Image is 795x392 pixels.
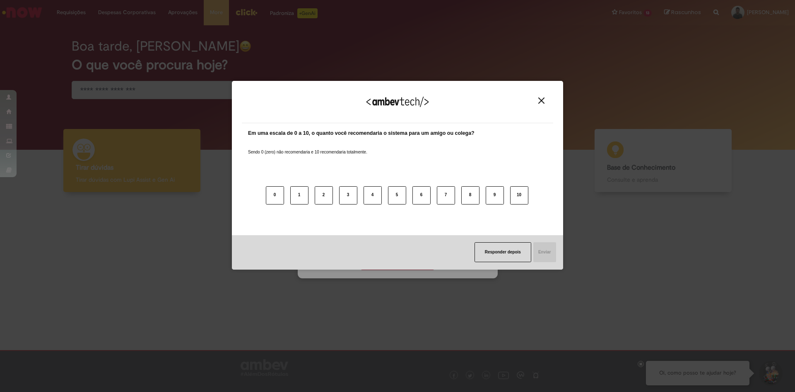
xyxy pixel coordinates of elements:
img: Logo Ambevtech [366,97,429,107]
button: 7 [437,186,455,205]
label: Sendo 0 (zero) não recomendaria e 10 recomendaria totalmente. [248,139,367,155]
button: 4 [364,186,382,205]
button: 6 [412,186,431,205]
button: 1 [290,186,308,205]
button: 0 [266,186,284,205]
button: 10 [510,186,528,205]
button: Close [536,97,547,104]
button: 2 [315,186,333,205]
button: 5 [388,186,406,205]
button: Responder depois [475,242,531,262]
button: 3 [339,186,357,205]
button: 8 [461,186,479,205]
img: Close [538,97,544,104]
label: Em uma escala de 0 a 10, o quanto você recomendaria o sistema para um amigo ou colega? [248,129,475,137]
button: 9 [486,186,504,205]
